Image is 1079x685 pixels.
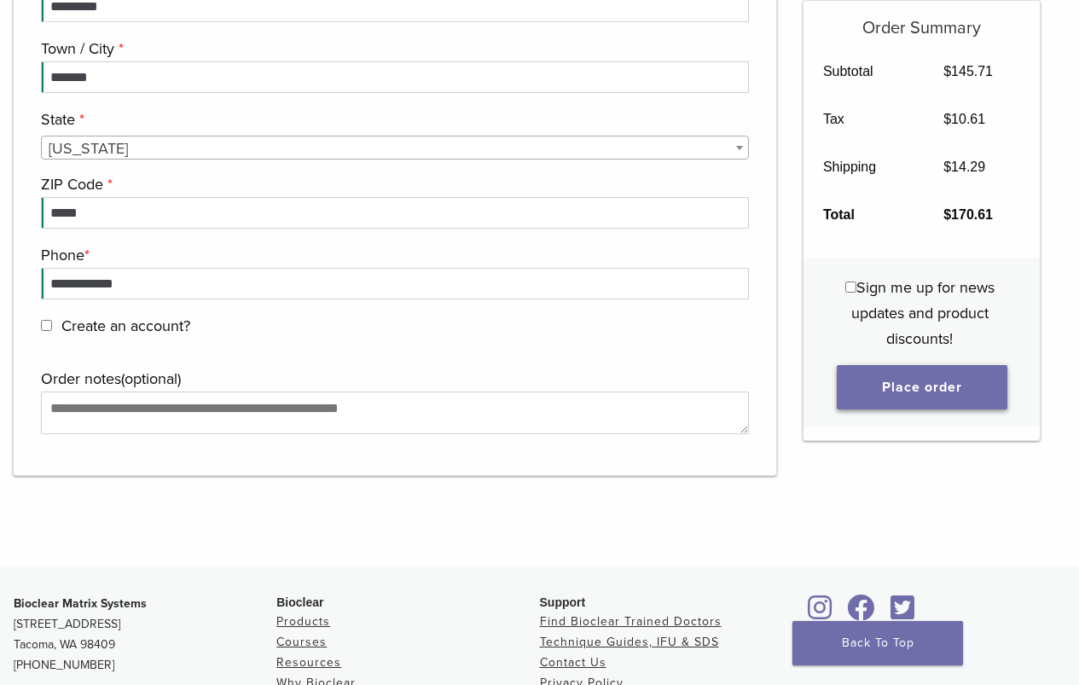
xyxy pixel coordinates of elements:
[276,635,327,649] a: Courses
[540,655,606,670] a: Contact Us
[540,595,586,609] span: Support
[803,48,924,96] th: Subtotal
[803,191,924,239] th: Total
[792,621,963,665] a: Back To Top
[943,207,993,222] bdi: 170.61
[837,365,1007,409] button: Place order
[885,605,920,622] a: Bioclear
[41,366,745,392] label: Order notes
[943,160,951,174] span: $
[943,160,985,174] bdi: 14.29
[842,605,881,622] a: Bioclear
[943,112,985,126] bdi: 10.61
[14,596,147,611] strong: Bioclear Matrix Systems
[41,136,749,160] span: State
[845,282,856,293] input: Sign me up for news updates and product discounts!
[943,64,993,78] bdi: 145.71
[540,614,722,629] a: Find Bioclear Trained Doctors
[41,171,745,197] label: ZIP Code
[276,614,330,629] a: Products
[943,112,951,126] span: $
[41,36,745,61] label: Town / City
[803,143,924,191] th: Shipping
[803,1,1040,38] h5: Order Summary
[803,605,838,622] a: Bioclear
[61,316,190,335] span: Create an account?
[851,278,995,348] span: Sign me up for news updates and product discounts!
[41,107,745,132] label: State
[540,635,719,649] a: Technique Guides, IFU & SDS
[276,655,341,670] a: Resources
[41,242,745,268] label: Phone
[943,64,951,78] span: $
[121,369,181,388] span: (optional)
[943,207,951,222] span: $
[41,320,52,331] input: Create an account?
[276,595,323,609] span: Bioclear
[803,96,924,143] th: Tax
[42,136,748,160] span: New Jersey
[14,594,276,676] p: [STREET_ADDRESS] Tacoma, WA 98409 [PHONE_NUMBER]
